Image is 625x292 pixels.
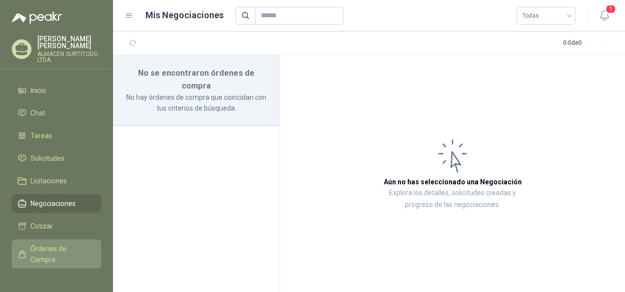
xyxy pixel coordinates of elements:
[378,187,527,211] p: Explora los detalles, solicitudes creadas y progreso de las negociaciones.
[12,149,101,168] a: Solicitudes
[37,51,101,63] p: ALMACEN SURTITODO LTDA
[125,92,268,114] p: No hay órdenes de compra que coincidan con tus criterios de búsqueda.
[563,35,613,51] div: 0 - 0 de 0
[12,12,62,24] img: Logo peakr
[12,104,101,122] a: Chat
[12,81,101,100] a: Inicio
[12,239,101,269] a: Órdenes de Compra
[30,108,45,118] span: Chat
[30,85,46,96] span: Inicio
[30,198,76,209] span: Negociaciones
[125,67,268,92] h3: No se encontraron órdenes de compra
[30,153,64,164] span: Solicitudes
[522,8,569,23] span: Todas
[145,8,224,22] h1: Mis Negociaciones
[596,7,613,25] button: 1
[12,172,101,190] a: Licitaciones
[30,130,52,141] span: Tareas
[30,243,92,265] span: Órdenes de Compra
[12,217,101,235] a: Cotizar
[30,175,67,186] span: Licitaciones
[30,221,53,232] span: Cotizar
[12,126,101,145] a: Tareas
[12,194,101,213] a: Negociaciones
[384,176,522,187] h3: Aún no has seleccionado una Negociación
[605,4,616,14] span: 1
[37,35,101,49] p: [PERSON_NAME] [PERSON_NAME]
